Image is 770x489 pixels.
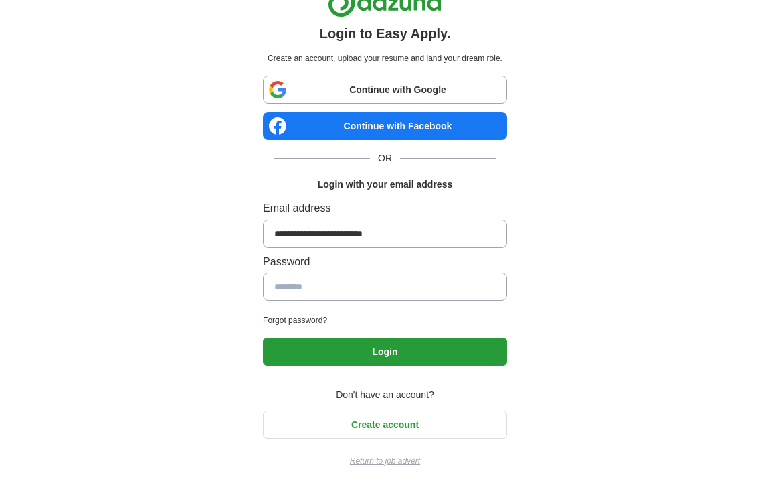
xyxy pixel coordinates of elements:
a: Forgot password? [263,314,507,327]
h1: Login with your email address [318,177,452,192]
label: Email address [263,200,507,217]
button: Login [263,338,507,366]
span: OR [370,151,400,165]
a: Return to job advert [263,455,507,468]
h1: Login to Easy Apply. [320,23,451,44]
span: Don't have an account? [328,387,442,402]
label: Password [263,253,507,271]
a: Continue with Google [263,76,507,104]
a: Continue with Facebook [263,112,507,140]
button: Create account [263,411,507,439]
a: Create account [263,419,507,430]
p: Create an account, upload your resume and land your dream role. [266,52,504,65]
